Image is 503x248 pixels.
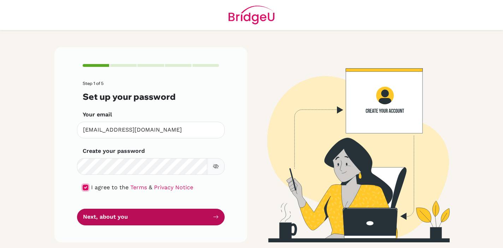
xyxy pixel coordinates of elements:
[83,92,219,102] h3: Set up your password
[83,110,112,119] label: Your email
[149,184,152,191] span: &
[91,184,129,191] span: I agree to the
[83,81,103,86] span: Step 1 of 5
[77,209,225,225] button: Next, about you
[154,184,193,191] a: Privacy Notice
[83,147,145,155] label: Create your password
[130,184,147,191] a: Terms
[77,122,225,138] input: Insert your email*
